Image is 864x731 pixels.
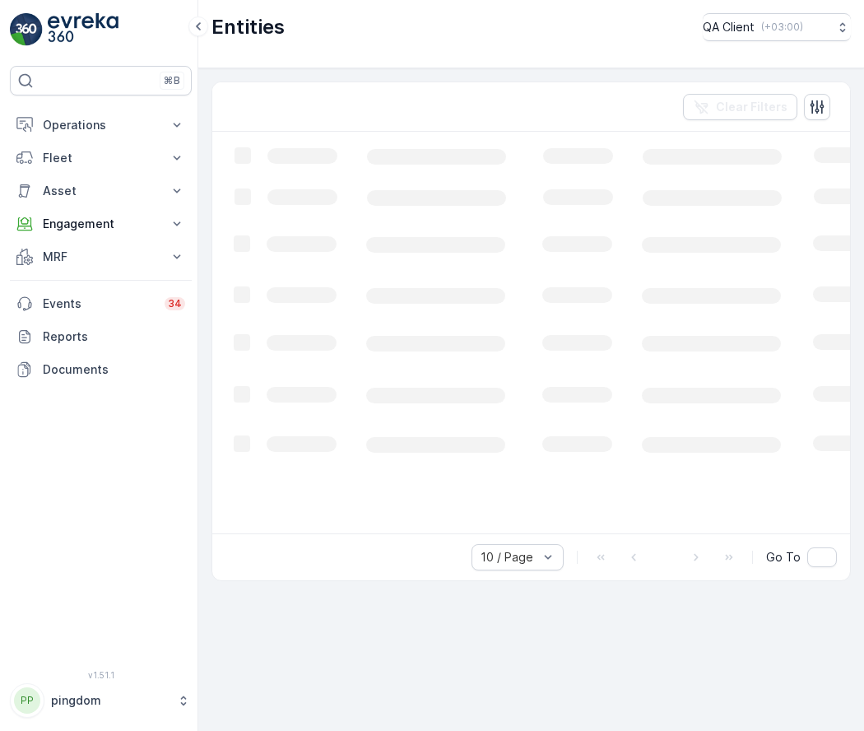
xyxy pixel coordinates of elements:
[14,687,40,714] div: PP
[10,320,192,353] a: Reports
[10,683,192,718] button: PPpingdom
[43,249,159,265] p: MRF
[10,240,192,273] button: MRF
[10,670,192,680] span: v 1.51.1
[43,150,159,166] p: Fleet
[10,175,192,207] button: Asset
[703,13,851,41] button: QA Client(+03:00)
[716,99,787,115] p: Clear Filters
[703,19,755,35] p: QA Client
[48,13,118,46] img: logo_light-DOdMpM7g.png
[168,297,182,310] p: 34
[43,328,185,345] p: Reports
[10,109,192,142] button: Operations
[51,692,169,709] p: pingdom
[761,21,803,34] p: ( +03:00 )
[43,183,159,199] p: Asset
[10,13,43,46] img: logo
[43,216,159,232] p: Engagement
[10,353,192,386] a: Documents
[10,207,192,240] button: Engagement
[43,361,185,378] p: Documents
[10,287,192,320] a: Events34
[43,296,155,312] p: Events
[164,74,180,87] p: ⌘B
[211,14,285,40] p: Entities
[10,142,192,175] button: Fleet
[683,94,797,120] button: Clear Filters
[43,117,159,133] p: Operations
[766,549,801,566] span: Go To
